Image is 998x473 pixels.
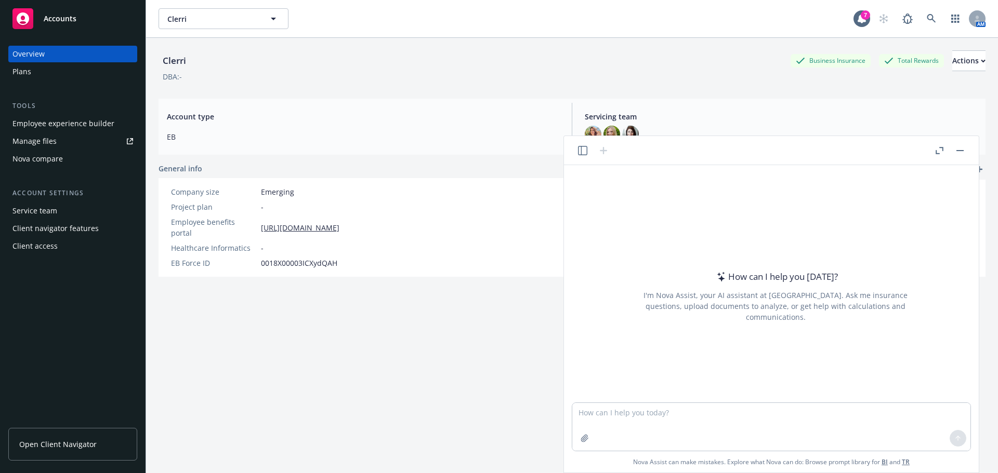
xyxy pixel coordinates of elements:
a: Search [921,8,942,29]
span: EB [167,131,559,142]
a: Manage files [8,133,137,150]
span: Clerri [167,13,257,24]
span: - [261,242,264,253]
button: Actions [952,50,986,71]
div: Service team [12,202,57,219]
div: Employee experience builder [12,115,114,132]
span: Open Client Navigator [19,439,97,450]
div: 7 [861,10,870,20]
div: Actions [952,51,986,71]
span: Accounts [44,15,76,23]
a: BI [882,457,888,466]
img: photo [622,126,639,142]
a: Start snowing [873,8,894,29]
a: Employee experience builder [8,115,137,132]
div: Tools [8,101,137,111]
div: Clerri [159,54,190,67]
a: [URL][DOMAIN_NAME] [261,222,339,233]
a: add [973,163,986,175]
a: Switch app [945,8,966,29]
button: Clerri [159,8,288,29]
span: Account type [167,111,559,122]
div: Client navigator features [12,220,99,237]
span: Servicing team [585,111,977,122]
img: photo [603,126,620,142]
span: Nova Assist can make mistakes. Explore what Nova can do: Browse prompt library for and [633,451,910,472]
div: Plans [12,63,31,80]
div: Account settings [8,188,137,198]
img: photo [585,126,601,142]
a: Plans [8,63,137,80]
div: Client access [12,238,58,254]
div: EB Force ID [171,258,257,268]
div: Manage files [12,133,57,150]
div: I'm Nova Assist, your AI assistant at [GEOGRAPHIC_DATA]. Ask me insurance questions, upload docum... [629,290,922,322]
div: Business Insurance [791,54,871,67]
a: Accounts [8,4,137,33]
span: General info [159,163,202,174]
div: DBA: - [163,71,182,82]
a: Client navigator features [8,220,137,237]
a: TR [902,457,910,466]
span: - [261,201,264,212]
div: How can I help you [DATE]? [714,270,838,283]
div: Overview [12,46,45,62]
a: Nova compare [8,151,137,167]
div: Total Rewards [879,54,944,67]
span: 0018X00003ICXydQAH [261,258,337,268]
div: Company size [171,186,257,197]
div: Healthcare Informatics [171,242,257,253]
a: Service team [8,202,137,219]
div: Nova compare [12,151,63,167]
span: Emerging [261,186,294,197]
a: Client access [8,238,137,254]
div: Employee benefits portal [171,217,257,238]
a: Report a Bug [897,8,918,29]
a: Overview [8,46,137,62]
div: Project plan [171,201,257,212]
